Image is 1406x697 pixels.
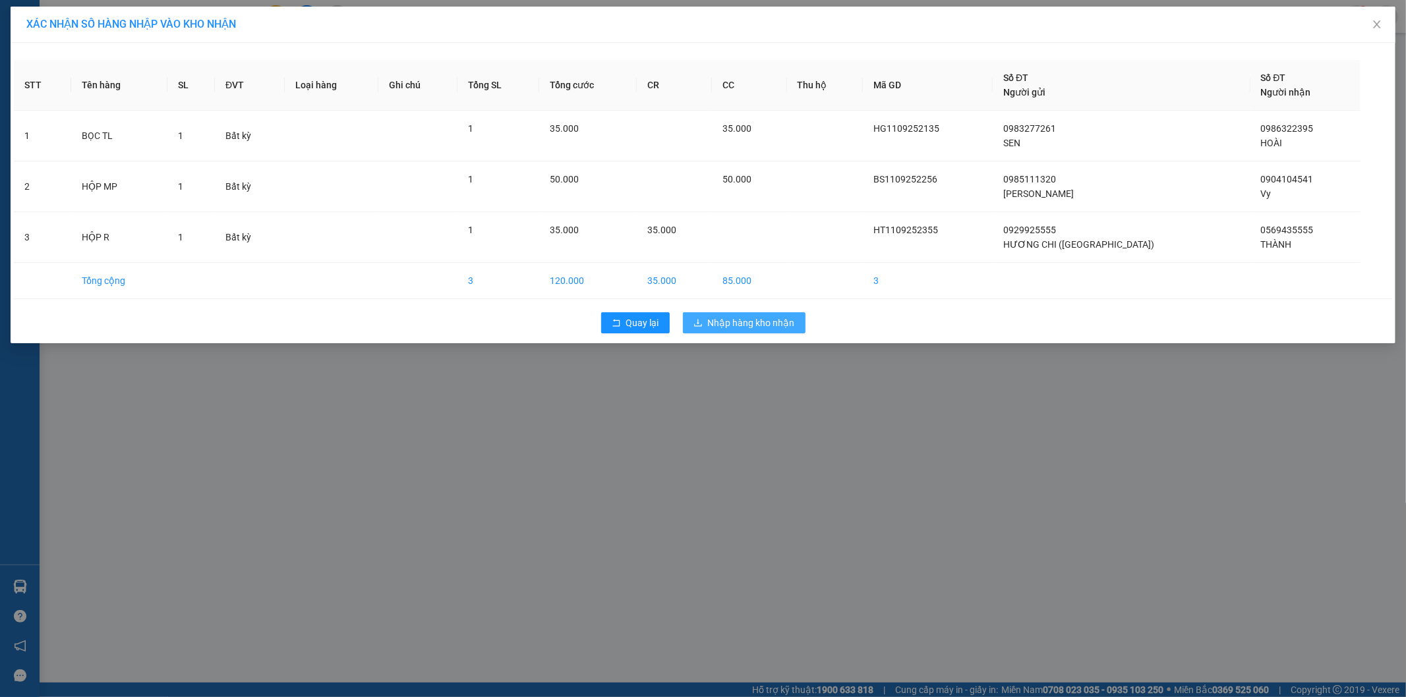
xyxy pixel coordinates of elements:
[683,312,806,333] button: downloadNhập hàng kho nhận
[14,111,71,161] td: 1
[612,318,621,329] span: rollback
[712,60,787,111] th: CC
[378,60,457,111] th: Ghi chú
[873,123,939,134] span: HG1109252135
[550,225,579,235] span: 35.000
[178,181,183,192] span: 1
[71,60,168,111] th: Tên hàng
[468,174,473,184] span: 1
[1003,123,1056,134] span: 0983277261
[1359,7,1395,43] button: Close
[1261,174,1314,184] span: 0904104541
[539,263,637,299] td: 120.000
[550,123,579,134] span: 35.000
[16,16,115,82] img: logo.jpg
[637,263,712,299] td: 35.000
[215,161,285,212] td: Bất kỳ
[468,225,473,235] span: 1
[1261,225,1314,235] span: 0569435555
[285,60,378,111] th: Loại hàng
[722,174,751,184] span: 50.000
[550,174,579,184] span: 50.000
[1003,188,1074,199] span: [PERSON_NAME]
[1261,123,1314,134] span: 0986322395
[693,318,703,329] span: download
[722,123,751,134] span: 35.000
[167,60,215,111] th: SL
[1003,174,1056,184] span: 0985111320
[626,316,659,330] span: Quay lại
[14,161,71,212] td: 2
[1372,19,1382,30] span: close
[71,263,168,299] td: Tổng cộng
[863,60,993,111] th: Mã GD
[637,60,712,111] th: CR
[712,263,787,299] td: 85.000
[123,32,551,49] li: 271 - [PERSON_NAME] - [GEOGRAPHIC_DATA] - [GEOGRAPHIC_DATA]
[14,212,71,263] td: 3
[1003,72,1028,83] span: Số ĐT
[1003,239,1154,250] span: HƯƠNG CHI ([GEOGRAPHIC_DATA])
[1261,239,1292,250] span: THÀNH
[457,263,539,299] td: 3
[1261,87,1311,98] span: Người nhận
[1003,87,1045,98] span: Người gửi
[1261,72,1286,83] span: Số ĐT
[26,18,236,30] span: XÁC NHẬN SỐ HÀNG NHẬP VÀO KHO NHẬN
[71,212,168,263] td: HỘP R
[863,263,993,299] td: 3
[71,161,168,212] td: HỘP MP
[1261,138,1283,148] span: HOÀI
[647,225,676,235] span: 35.000
[708,316,795,330] span: Nhập hàng kho nhận
[215,111,285,161] td: Bất kỳ
[873,174,937,184] span: BS1109252256
[468,123,473,134] span: 1
[457,60,539,111] th: Tổng SL
[178,232,183,242] span: 1
[71,111,168,161] td: BỌC TL
[215,212,285,263] td: Bất kỳ
[1261,188,1272,199] span: Vy
[1003,225,1056,235] span: 0929925555
[787,60,863,111] th: Thu hộ
[539,60,637,111] th: Tổng cước
[601,312,670,333] button: rollbackQuay lại
[14,60,71,111] th: STT
[215,60,285,111] th: ĐVT
[16,90,196,134] b: GỬI : VP [GEOGRAPHIC_DATA]
[873,225,938,235] span: HT1109252355
[178,130,183,141] span: 1
[1003,138,1020,148] span: SEN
